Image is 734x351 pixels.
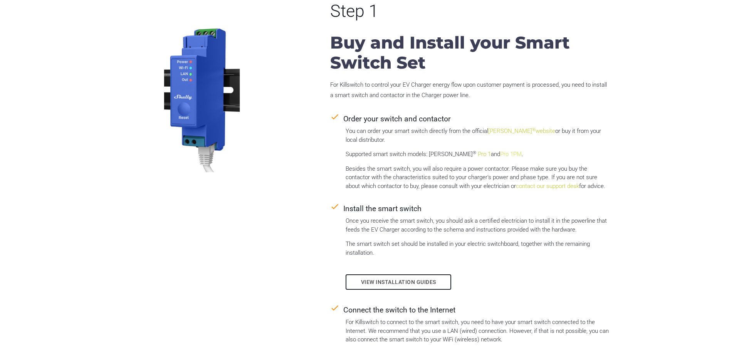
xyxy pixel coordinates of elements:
div: Order your switch and contactor [330,112,609,125]
a: Pro 1 [478,151,491,158]
p: For Killswitch to control your EV Charger energy flow upon customer payment is processed, you nee... [330,80,609,101]
p: For Killswitch to connect to the smart switch, you need to have your smart switch connected to th... [346,318,609,344]
img: Shelly Pro 1 smart switch [125,17,280,172]
p: You can order your smart switch directly from the official or buy it from your local distributor. [346,127,609,144]
div: Connect the switch to the Internet [330,303,609,316]
p: Supported smart switch models: [PERSON_NAME] and . [346,150,609,159]
i: check [330,303,339,312]
a: Pro 1PM [500,151,522,158]
p: The smart switch set should be installed in your electric switchboard, together with the remainin... [346,240,609,257]
a: contact our support desk [516,183,579,190]
i: check [330,112,339,121]
p: Once you receive the smart switch, you should ask a certified electrician to install it in the po... [346,217,609,234]
div: Step 1 [330,1,609,22]
p: Besides the smart switch, you will also require a power contactor. Please make sure you buy the c... [346,165,609,191]
a: View installation guides [346,274,451,290]
div: Install the smart switch [330,202,609,215]
i: check [330,202,339,211]
a: [PERSON_NAME]®website [488,128,555,134]
sup: ® [532,127,536,132]
h3: Buy and Install your Smart Switch Set [330,33,609,73]
sup: ® [473,150,476,155]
